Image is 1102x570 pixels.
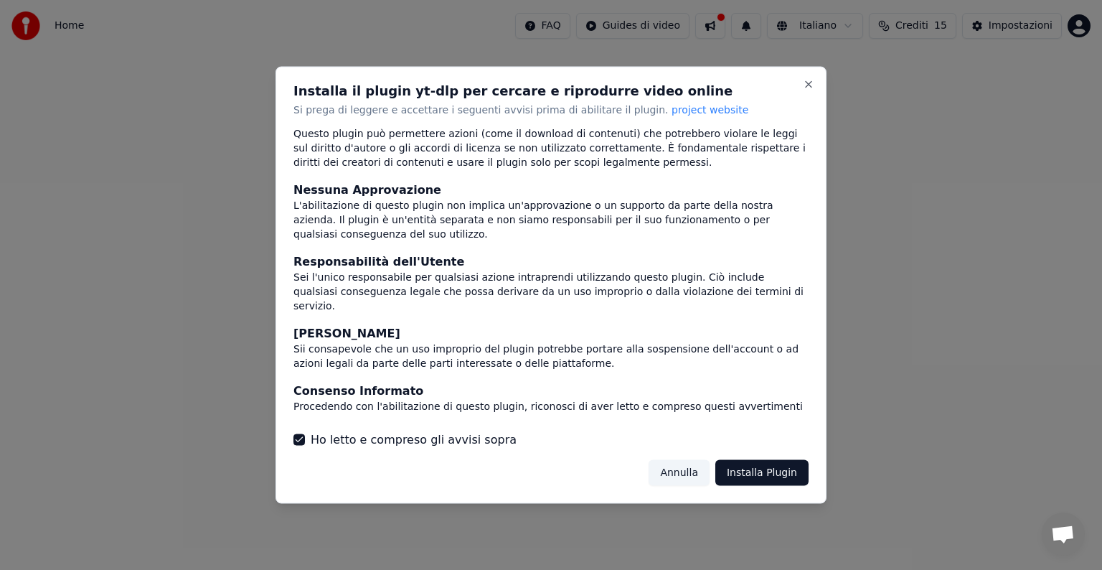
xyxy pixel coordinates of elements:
button: Installa Plugin [715,459,809,485]
label: Ho letto e compreso gli avvisi sopra [311,431,517,448]
div: Procedendo con l'abilitazione di questo plugin, riconosci di aver letto e compreso questi avverti... [293,399,809,428]
div: Sii consapevole che un uso improprio del plugin potrebbe portare alla sospensione dell'account o ... [293,342,809,370]
div: Consenso Informato [293,382,809,399]
div: Questo plugin può permettere azioni (come il download di contenuti) che potrebbero violare le leg... [293,126,809,169]
div: Sei l'unico responsabile per qualsiasi azione intraprendi utilizzando questo plugin. Ciò include ... [293,270,809,313]
span: project website [672,104,748,116]
div: Responsabilità dell'Utente [293,253,809,270]
div: Nessuna Approvazione [293,181,809,198]
p: Si prega di leggere e accettare i seguenti avvisi prima di abilitare il plugin. [293,103,809,118]
div: [PERSON_NAME] [293,324,809,342]
div: L'abilitazione di questo plugin non implica un'approvazione o un supporto da parte della nostra a... [293,198,809,241]
button: Annulla [649,459,710,485]
h2: Installa il plugin yt-dlp per cercare e riprodurre video online [293,85,809,98]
